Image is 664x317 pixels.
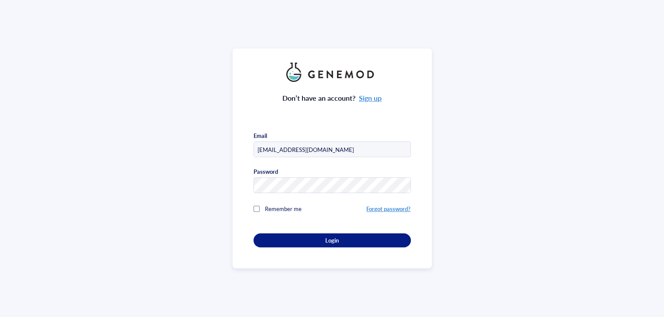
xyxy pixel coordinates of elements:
span: Login [325,236,339,244]
span: Remember me [265,204,302,213]
div: Email [254,132,267,140]
a: Forgot password? [366,204,410,213]
div: Don’t have an account? [282,92,382,104]
button: Login [254,233,411,247]
a: Sign up [359,93,382,103]
img: genemod_logo_light-BcqUzbGq.png [286,63,378,82]
div: Password [254,168,278,176]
